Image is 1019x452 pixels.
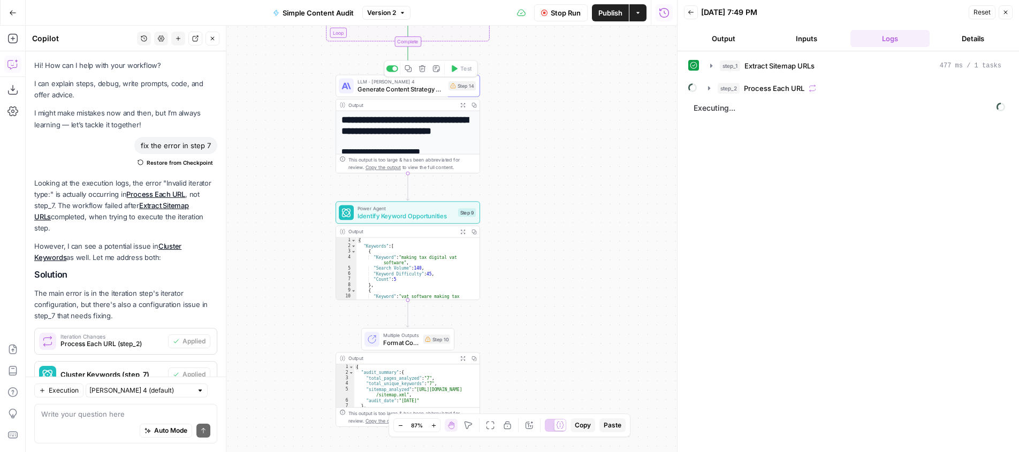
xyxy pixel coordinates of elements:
div: Output [348,228,455,235]
p: Looking at the execution logs, the error "Invalid iterator type:" is actually occurring in , not ... [34,178,217,234]
span: Multiple Outputs [383,331,420,339]
div: Step 9 [458,208,476,217]
span: Simple Content Audit [283,7,354,18]
button: Stop Run [534,4,588,21]
span: Version 2 [367,8,396,18]
div: 3 [336,249,356,254]
div: 10 [336,294,356,305]
span: Copy the output [366,418,401,423]
div: 7 [336,403,354,409]
p: However, I can see a potential issue in as well. Let me address both: [34,241,217,263]
button: Version 2 [362,6,410,20]
div: Step 14 [448,81,476,90]
span: Toggle code folding, rows 3 through 8 [351,249,356,254]
div: 6 [336,398,354,403]
div: 1 [336,364,354,370]
div: 4 [336,255,356,266]
span: Cluster Keywords (step_7) [60,369,164,380]
button: Logs [850,30,930,47]
span: Restore from Checkpoint [147,158,213,167]
span: Iteration Changes [60,334,164,339]
div: This output is too large & has been abbreviated for review. to view the full content. [348,410,476,425]
g: Edge from step_9 to step_10 [406,300,409,327]
button: Copy [571,418,595,432]
p: I might make mistakes now and then, but I’m always learning — let’s tackle it together! [34,108,217,130]
span: Reset [974,7,991,17]
div: LLM · [PERSON_NAME] 4Generate Content Strategy RecommendationsStep 14TestOutput**** **** **** ***... [336,75,480,174]
span: Executing... [690,99,1008,117]
div: 2 [336,243,356,249]
span: Execution [49,386,79,395]
span: Auto Mode [154,426,187,435]
button: 477 ms / 1 tasks [704,57,1008,74]
p: The main error is in the iteration step's iterator configuration, but there's also a configuratio... [34,288,217,321]
span: Process Each URL (step_2) [60,339,164,349]
div: Complete [336,36,480,47]
a: Process Each URL [126,190,185,198]
span: Identify Keyword Opportunities [358,211,454,220]
button: Details [934,30,1013,47]
span: Applied [182,370,206,379]
span: Format Content Audit Report [383,338,420,347]
button: Execution [34,384,83,397]
span: Toggle code folding, rows 1 through 9 [348,364,354,370]
div: 2 [336,370,354,376]
span: Publish [598,7,622,18]
p: I can explain steps, debug, write prompts, code, and offer advice. [34,78,217,101]
p: Hi! How can I help with your workflow? [34,60,217,71]
span: step_2 [718,83,740,94]
div: Power AgentIdentify Keyword OpportunitiesStep 9Output{ "Keywords":[ { "Keyword":"making tax digit... [336,201,480,300]
a: Extract Sitemap URLs [34,201,189,221]
span: LLM · [PERSON_NAME] 4 [358,78,445,86]
span: Applied [182,336,206,346]
span: Copy [575,420,591,430]
button: Applied [168,334,210,348]
div: Output [348,355,455,362]
button: Auto Mode [140,424,192,438]
button: Restore from Checkpoint [133,156,217,169]
span: 87% [411,421,423,430]
span: Generate Content Strategy Recommendations [358,85,445,94]
span: Copy the output [366,165,401,170]
span: Toggle code folding, rows 9 through 14 [351,288,356,293]
div: Multiple OutputsFormat Content Audit ReportStep 10Output{ "audit_summary":{ "total_pages_analyzed... [336,328,480,427]
span: Extract Sitemap URLs [744,60,815,71]
div: 8 [336,282,356,288]
input: Claude Sonnet 4 (default) [89,385,192,396]
div: This output is too large & has been abbreviated for review. to view the full content. [348,156,476,171]
span: Toggle code folding, rows 2 through 88 [351,243,356,249]
span: Toggle code folding, rows 1 through 89 [351,238,356,243]
div: 4 [336,381,354,387]
div: 7 [336,277,356,282]
div: Output [348,101,455,109]
div: fix the error in step 7 [134,137,217,154]
div: 5 [336,266,356,271]
div: 6 [336,271,356,277]
div: 1 [336,238,356,243]
span: Test [460,64,472,73]
g: Edge from step_14 to step_9 [406,173,409,200]
button: Inputs [767,30,847,47]
div: 5 [336,387,354,398]
div: Copilot [32,33,134,44]
span: Paste [604,420,621,430]
div: 9 [336,288,356,293]
button: Output [684,30,763,47]
button: Applied [168,367,210,381]
h2: Solution [34,270,217,280]
div: 3 [336,376,354,381]
span: Power Agent [358,205,454,212]
button: Test [446,63,475,75]
span: step_1 [720,60,740,71]
div: Complete [394,36,421,47]
button: Publish [592,4,629,21]
span: 477 ms / 1 tasks [940,61,1001,71]
button: Reset [969,5,995,19]
button: Simple Content Audit [267,4,360,21]
div: Step 10 [423,334,450,343]
button: Paste [599,418,626,432]
span: Toggle code folding, rows 2 through 7 [348,370,354,376]
span: Stop Run [551,7,581,18]
span: Process Each URL [744,83,804,94]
